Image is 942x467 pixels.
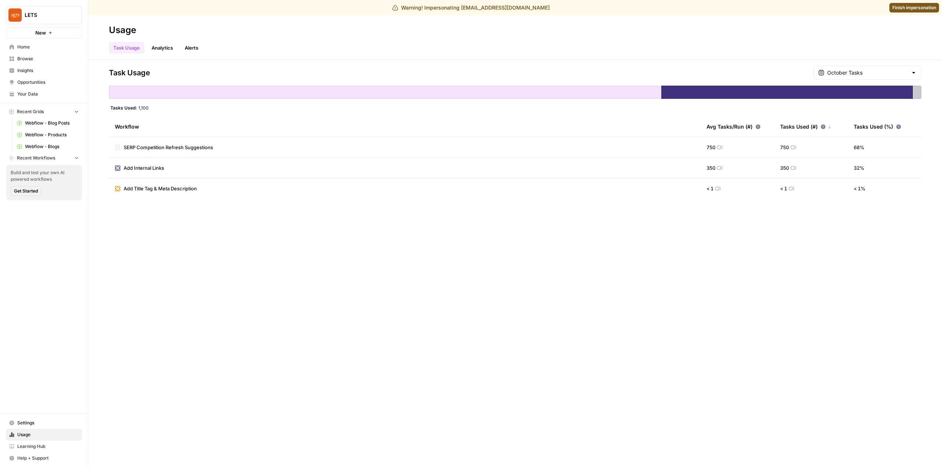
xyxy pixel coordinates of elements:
[392,4,550,11] div: Warning! Impersonating [EMAIL_ADDRESS][DOMAIN_NAME]
[110,105,137,111] span: Tasks Used:
[138,105,149,111] span: 1,100
[124,164,164,172] span: Add Internal Links
[6,452,82,464] button: Help + Support
[109,68,150,78] span: Task Usage
[854,164,864,172] span: 32 %
[109,24,136,36] div: Usage
[11,186,41,196] button: Get Started
[17,420,79,426] span: Settings
[25,120,79,126] span: Webflow - Blog Posts
[6,152,82,164] button: Recent Workflows
[6,53,82,65] a: Browse
[124,144,213,151] span: SERP Competition Refresh Suggestions
[780,144,789,151] span: 750
[17,443,79,450] span: Learning Hub
[6,441,82,452] a: Learning Hub
[17,455,79,461] span: Help + Support
[6,88,82,100] a: Your Data
[35,29,46,36] span: New
[706,144,715,151] span: 750
[17,79,79,86] span: Opportunities
[6,27,82,38] button: New
[780,116,832,137] div: Tasks Used (#)
[854,116,901,137] div: Tasks Used (%)
[6,76,82,88] a: Opportunities
[14,188,38,194] span: Get Started
[25,132,79,138] span: Webflow - Products
[14,117,82,129] a: Webflow - Blog Posts
[889,3,939,12] a: Finish impersonation
[115,116,695,137] div: Workflow
[17,108,44,115] span: Recent Grids
[706,164,715,172] span: 350
[109,42,144,54] a: Task Usage
[706,185,713,192] span: < 1
[14,129,82,141] a: Webflow - Products
[17,155,55,161] span: Recent Workflows
[854,144,864,151] span: 68 %
[17,67,79,74] span: Insights
[6,6,82,24] button: Workspace: LETS
[6,429,82,441] a: Usage
[17,91,79,97] span: Your Data
[6,106,82,117] button: Recent Grids
[124,185,197,192] span: Add Title Tag & Meta Description
[827,69,908,76] input: October Tasks
[8,8,22,22] img: LETS Logo
[706,116,761,137] div: Avg Tasks/Run (#)
[17,44,79,50] span: Home
[147,42,177,54] a: Analytics
[25,143,79,150] span: Webflow - Blogs
[17,55,79,62] span: Browse
[25,11,69,19] span: LETS
[14,141,82,152] a: Webflow - Blogs
[17,431,79,438] span: Usage
[6,417,82,429] a: Settings
[6,41,82,53] a: Home
[11,169,78,183] span: Build and test your own AI powered workflows
[180,42,203,54] a: Alerts
[780,185,787,192] span: < 1
[854,185,865,192] span: < 1 %
[6,65,82,76] a: Insights
[780,164,789,172] span: 350
[892,4,936,11] span: Finish impersonation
